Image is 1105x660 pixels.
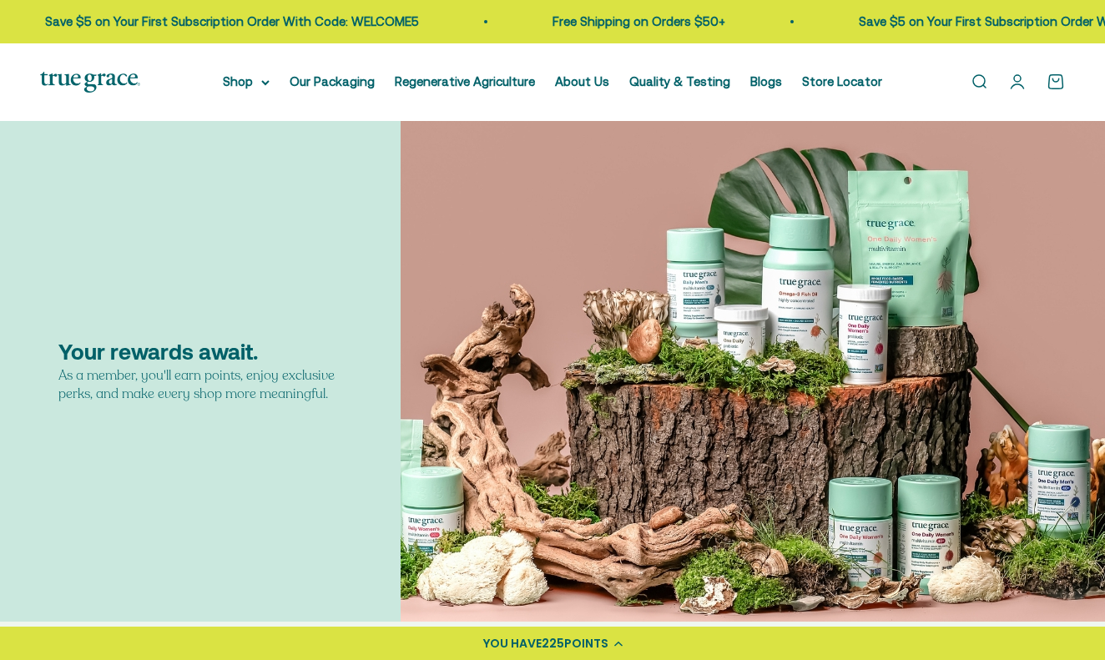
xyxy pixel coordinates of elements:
summary: Shop [223,72,270,92]
a: About Us [555,74,609,88]
a: Our Packaging [290,74,375,88]
a: Free Shipping on Orders $50+ [543,14,716,28]
span: POINTS [564,635,608,652]
a: Quality & Testing [629,74,730,88]
span: YOU HAVE [483,635,542,652]
a: Regenerative Agriculture [395,74,535,88]
div: Your rewards await. [58,340,342,366]
a: Blogs [750,74,782,88]
span: 225 [542,635,564,652]
p: Save $5 on Your First Subscription Order With Code: WELCOME5 [36,12,410,32]
a: Store Locator [802,74,882,88]
div: As a member, you'll earn points, enjoy exclusive perks, and make every shop more meaningful. [58,366,342,403]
